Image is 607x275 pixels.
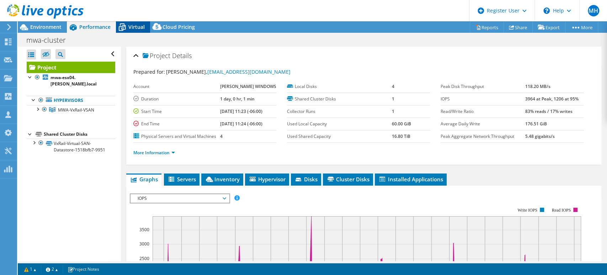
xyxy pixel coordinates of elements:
span: Environment [30,24,62,30]
b: 1 [392,108,394,114]
a: More Information [133,150,175,156]
span: IOPS [134,194,225,203]
span: Cluster Disks [326,176,369,183]
b: [DATE] 11:23 (-06:00) [220,108,262,114]
a: More [565,22,598,33]
span: [PERSON_NAME], [166,68,291,75]
a: 1 [19,265,41,274]
a: Project Notes [63,265,104,274]
a: VxRail-Virtual-SAN-Datastore-1518bfb7-9951 [27,139,115,154]
b: [PERSON_NAME] WINDOWS [220,83,276,89]
label: Read/Write Ratio [441,108,525,115]
label: Local Disks [287,83,392,90]
span: MH [588,5,599,16]
b: 1 day, 0 hr, 1 min [220,96,255,102]
a: Reports [470,22,504,33]
b: 3964 at Peak, 1206 at 95% [525,96,579,102]
span: Servers [167,176,196,183]
label: Start Time [133,108,220,115]
span: Inventory [205,176,240,183]
label: Used Local Capacity [287,120,392,128]
b: mwa-esx04.[PERSON_NAME].local [50,74,97,87]
a: mwa-esx04.[PERSON_NAME].local [27,73,115,89]
label: Peak Disk Throughput [441,83,525,90]
a: MWA-VxRail-VSAN [27,105,115,114]
a: Project [27,62,115,73]
a: Hypervisors [27,96,115,105]
text: Write IOPS [517,208,537,213]
b: 5.48 gigabits/s [525,133,555,139]
label: Physical Servers and Virtual Machines [133,133,220,140]
text: Read IOPS [552,208,571,213]
div: Shared Cluster Disks [44,130,115,139]
svg: \n [543,7,550,14]
a: 2 [41,265,63,274]
b: 83% reads / 17% writes [525,108,573,114]
h1: mwa-cluster [23,36,77,44]
a: Share [504,22,533,33]
b: 118.20 MB/s [525,83,550,89]
text: 2500 [139,255,149,261]
span: Hypervisor [249,176,286,183]
b: 176.51 GiB [525,121,547,127]
span: Disks [294,176,318,183]
label: IOPS [441,95,525,103]
label: Shared Cluster Disks [287,95,392,103]
label: Used Shared Capacity [287,133,392,140]
span: Cloud Pricing [163,24,195,30]
a: Export [532,22,565,33]
text: 3500 [139,227,149,233]
label: Collector Runs [287,108,392,115]
span: Details [172,51,192,60]
b: 4 [392,83,394,89]
span: Installed Applications [378,176,443,183]
a: [EMAIL_ADDRESS][DOMAIN_NAME] [207,68,291,75]
label: End Time [133,120,220,128]
b: 60.00 GiB [392,121,411,127]
span: Project [143,52,170,59]
span: Performance [79,24,111,30]
b: 4 [220,133,223,139]
label: Duration [133,95,220,103]
b: 16.80 TiB [392,133,410,139]
b: 1 [392,96,394,102]
label: Average Daily Write [441,120,525,128]
text: 3000 [139,241,149,247]
label: Account [133,83,220,90]
span: Virtual [128,24,145,30]
label: Prepared for: [133,68,165,75]
b: [DATE] 11:24 (-06:00) [220,121,262,127]
span: Graphs [130,176,158,183]
span: MWA-VxRail-VSAN [58,107,94,113]
label: Peak Aggregate Network Throughput [441,133,525,140]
